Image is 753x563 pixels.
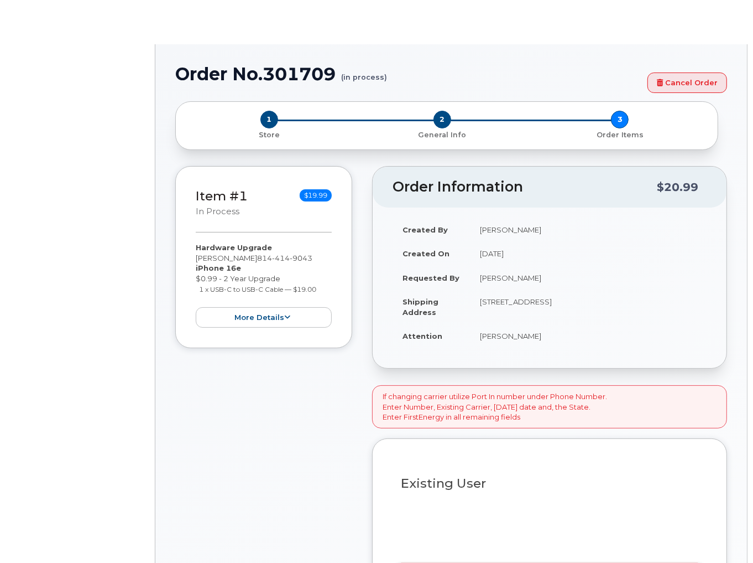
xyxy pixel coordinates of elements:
[341,64,387,81] small: (in process)
[433,111,451,128] span: 2
[196,243,272,252] strong: Hardware Upgrade
[402,249,449,258] strong: Created On
[657,177,698,198] div: $20.99
[401,477,698,490] h3: Existing User
[402,225,448,234] strong: Created By
[196,242,332,328] div: [PERSON_NAME] $0.99 - 2 Year Upgrade
[175,64,642,84] h1: Order No.301709
[189,130,349,140] p: Store
[470,241,707,266] td: [DATE]
[257,254,312,262] span: 814
[196,206,239,216] small: in process
[196,307,332,328] button: more details
[196,264,241,272] strong: iPhone 16e
[470,218,707,242] td: [PERSON_NAME]
[470,290,707,324] td: [STREET_ADDRESS]
[290,254,312,262] span: 9043
[470,266,707,290] td: [PERSON_NAME]
[393,179,657,195] h2: Order Information
[402,297,438,317] strong: Shipping Address
[200,285,317,293] small: 1 x USB-C to USB-C Cable — $19.00
[402,332,442,340] strong: Attention
[196,188,248,204] a: Item #1
[272,254,290,262] span: 414
[353,128,531,140] a: 2 General Info
[300,189,332,202] span: $19.99
[402,273,459,282] strong: Requested By
[647,73,727,93] a: Cancel Order
[185,128,353,140] a: 1 Store
[358,130,526,140] p: General Info
[383,391,607,422] p: If changing carrier utilize Port In number under Phone Number. Enter Number, Existing Carrier, [D...
[260,111,278,128] span: 1
[470,324,707,348] td: [PERSON_NAME]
